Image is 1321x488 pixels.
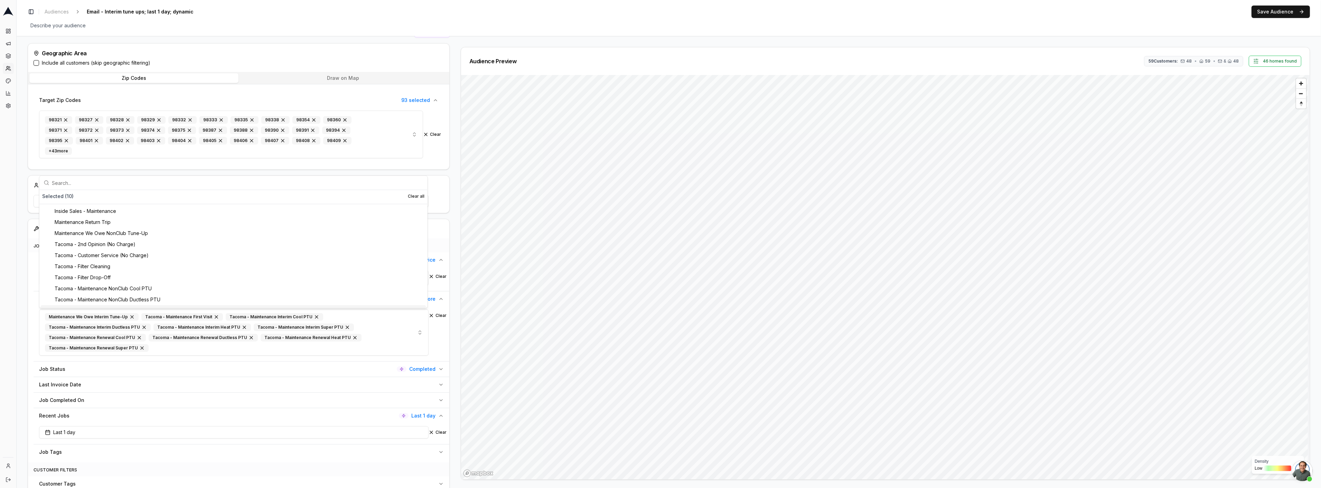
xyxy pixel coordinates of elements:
[29,73,238,83] button: Zip Codes
[168,116,197,124] div: 98332
[429,274,447,279] button: Clear
[41,228,426,239] div: Maintenance We Owe NonClub Tune-Up
[461,75,1308,479] canvas: Map
[199,126,227,134] div: 98387
[469,58,517,64] div: Audience Preview
[292,137,320,144] div: 98408
[34,243,61,248] span: Job Filters
[45,8,69,15] span: Audiences
[401,97,430,104] span: 93 selected
[52,176,423,190] input: Search...
[261,137,289,144] div: 98407
[42,7,72,17] a: Audiences
[34,467,77,472] span: Customer Filters
[323,116,352,124] div: 98360
[39,449,62,456] span: Job Tags
[168,137,196,144] div: 98404
[1252,6,1310,18] button: Save Audience
[45,147,72,155] div: + 43 more
[199,116,228,124] div: 98333
[41,261,426,272] div: Tacoma - Filter Cleaning
[41,272,426,283] div: Tacoma - Filter Drop-Off
[230,126,258,134] div: 98388
[45,334,146,341] div: Tacoma - Maintenance Renewal Cool PTU
[1296,98,1306,109] button: Reset bearing to north
[168,126,196,134] div: 98375
[34,408,449,423] button: Recent JobsLast 1 day
[76,137,103,144] div: 98401
[137,126,165,134] div: 98374
[45,323,151,331] div: Tacoma - Maintenance Interim Ductless PTU
[41,283,426,294] div: Tacoma - Maintenance NonClub Cool PTU
[45,137,73,144] div: 98395
[141,313,223,321] div: Tacoma - Maintenance First Visit
[1296,89,1306,98] span: Zoom out
[1205,58,1210,64] span: 59
[39,397,84,404] span: Job Completed On
[41,217,426,228] div: Maintenance Return Trip
[39,204,427,308] div: Suggestions
[423,132,441,137] button: Clear
[1255,466,1262,471] span: Low
[429,313,447,318] button: Clear
[3,474,14,485] button: Log out
[292,116,320,124] div: 98354
[322,126,350,134] div: 98394
[41,250,426,261] div: Tacoma - Customer Service (No Charge)
[39,366,65,373] span: Job Status
[84,7,196,17] span: Email - Interim tune ups; last 1 day; dynamic
[45,344,149,352] div: Tacoma - Maintenance Renewal Super PTU
[254,323,354,331] div: Tacoma - Maintenance Interim Super PTU
[106,137,134,144] div: 98402
[34,252,449,268] button: Business UnitsDept 22 - Maintenance, Dept 20 - Service
[1249,56,1301,67] button: 46 homes found
[34,291,449,307] button: Job TypesMaintenance We Owe Interim Tune-Up, Tacoma - Maintenance First Visit, Tacoma - Maintenan...
[153,323,251,331] div: Tacoma - Maintenance Interim Heat PTU
[463,469,494,477] a: Mapbox homepage
[1296,78,1306,88] span: Zoom in
[41,294,426,305] div: Tacoma - Maintenance NonClub Ductless PTU
[292,126,319,134] div: 98391
[34,108,444,164] div: Target Zip Codes93 selected
[411,412,435,419] span: Last 1 day
[1194,58,1197,64] span: •
[34,49,444,57] div: Geographic Area
[41,305,426,316] div: Tacoma - Maintenance NonClub Heat PTU
[1233,58,1239,64] span: 48
[39,426,429,439] button: Last 1 day
[41,206,426,217] div: Inside Sales - Maintenance
[42,193,74,200] div: Selected ( 10 )
[261,116,290,124] div: 98338
[45,116,72,124] div: 98321
[75,116,103,124] div: 98327
[45,429,75,436] span: Last 1 day
[34,181,86,189] div: Customer Profile
[1186,58,1192,64] span: 48
[34,362,449,377] button: Job StatusCompleted
[261,334,362,341] div: Tacoma - Maintenance Renewal Heat PTU
[1213,58,1215,64] span: •
[230,137,258,144] div: 98406
[106,126,134,134] div: 98373
[1255,459,1301,464] div: Density
[137,137,165,144] div: 98403
[1149,58,1178,64] span: 59 Customers:
[34,225,444,233] div: Service Titan Data
[39,412,69,419] span: Recent Jobs
[34,393,449,408] button: Job Completed On
[75,126,103,134] div: 98372
[34,268,449,291] div: Business UnitsDept 22 - Maintenance, Dept 20 - Service
[1144,56,1243,66] button: 59Customers:48•59•&48
[323,137,352,144] div: 98409
[28,21,88,30] span: Describe your audience
[429,430,447,435] button: Clear
[34,93,444,108] button: Target Zip Codes93 selected
[149,334,258,341] div: Tacoma - Maintenance Renewal Ductless PTU
[137,116,166,124] div: 98329
[39,97,81,104] span: Target Zip Codes
[34,307,449,361] div: Job TypesMaintenance We Owe Interim Tune-Up, Tacoma - Maintenance First Visit, Tacoma - Maintenan...
[45,313,139,321] div: Maintenance We Owe Interim Tune-Up
[226,313,323,321] div: Tacoma - Maintenance Interim Cool PTU
[41,239,426,250] div: Tacoma - 2nd Opinion (No Charge)
[261,126,289,134] div: 98390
